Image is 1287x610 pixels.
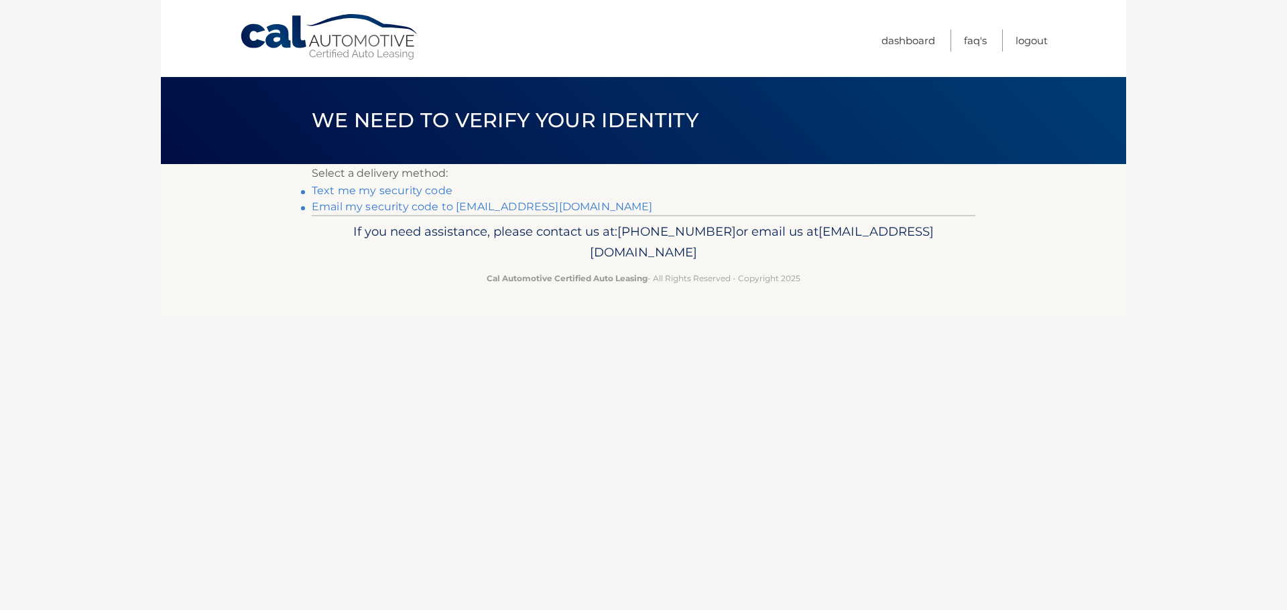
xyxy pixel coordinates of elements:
a: Text me my security code [312,184,452,197]
p: - All Rights Reserved - Copyright 2025 [320,271,967,285]
strong: Cal Automotive Certified Auto Leasing [487,273,648,283]
span: We need to verify your identity [312,108,698,133]
a: Cal Automotive [239,13,420,61]
p: Select a delivery method: [312,164,975,183]
a: Logout [1016,29,1048,52]
a: Email my security code to [EMAIL_ADDRESS][DOMAIN_NAME] [312,200,653,213]
p: If you need assistance, please contact us at: or email us at [320,221,967,264]
a: Dashboard [881,29,935,52]
span: [PHONE_NUMBER] [617,224,736,239]
a: FAQ's [964,29,987,52]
